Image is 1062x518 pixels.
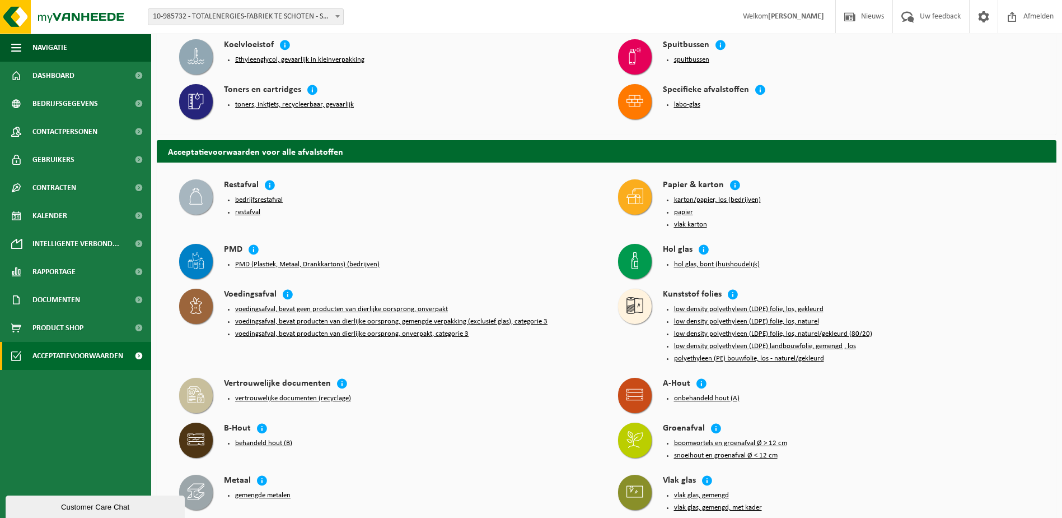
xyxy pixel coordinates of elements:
button: vertrouwelijke documenten (recyclage) [235,394,351,403]
button: restafval [235,208,260,217]
h4: Toners en cartridges [224,84,301,97]
h4: PMD [224,244,242,257]
button: spuitbussen [674,55,709,64]
button: bedrijfsrestafval [235,196,283,205]
button: low density polyethyleen (LDPE) landbouwfolie, gemengd , los [674,342,856,351]
button: snoeihout en groenafval Ø < 12 cm [674,451,778,460]
span: Acceptatievoorwaarden [32,342,123,370]
button: onbehandeld hout (A) [674,394,740,403]
span: Dashboard [32,62,74,90]
span: Kalender [32,202,67,230]
button: voedingsafval, bevat geen producten van dierlijke oorsprong, onverpakt [235,305,448,314]
span: Bedrijfsgegevens [32,90,98,118]
h4: Kunststof folies [663,289,722,302]
button: papier [674,208,693,217]
iframe: chat widget [6,493,187,518]
span: Intelligente verbond... [32,230,119,258]
button: boomwortels en groenafval Ø > 12 cm [674,439,787,448]
h4: Papier & karton [663,179,724,192]
span: Product Shop [32,314,83,342]
h2: Acceptatievoorwaarden voor alle afvalstoffen [157,140,1056,162]
span: Gebruikers [32,146,74,174]
span: 10-985732 - TOTALENERGIES-FABRIEK TE SCHOTEN - SCHOTEN [148,8,344,25]
button: vlak karton [674,220,707,229]
h4: B-Hout [224,423,251,436]
button: toners, inktjets, recycleerbaar, gevaarlijk [235,100,354,109]
button: vlak glas, gemengd [674,491,729,500]
span: 10-985732 - TOTALENERGIES-FABRIEK TE SCHOTEN - SCHOTEN [148,9,343,25]
h4: Koelvloeistof [224,39,274,52]
button: gemengde metalen [235,491,291,500]
h4: A-Hout [663,378,690,391]
h4: Hol glas [663,244,693,257]
button: polyethyleen (PE) bouwfolie, los - naturel/gekleurd [674,354,824,363]
button: behandeld hout (B) [235,439,292,448]
span: Contactpersonen [32,118,97,146]
h4: Vlak glas [663,475,696,488]
h4: Restafval [224,179,259,192]
button: voedingsafval, bevat producten van dierlijke oorsprong, gemengde verpakking (exclusief glas), cat... [235,317,548,326]
button: PMD (Plastiek, Metaal, Drankkartons) (bedrijven) [235,260,380,269]
button: hol glas, bont (huishoudelijk) [674,260,760,269]
button: vlak glas, gemengd, met kader [674,503,762,512]
h4: Spuitbussen [663,39,709,52]
span: Documenten [32,286,80,314]
h4: Vertrouwelijke documenten [224,378,331,391]
span: Rapportage [32,258,76,286]
button: karton/papier, los (bedrijven) [674,196,761,205]
h4: Metaal [224,475,251,488]
h4: Voedingsafval [224,289,277,302]
span: Navigatie [32,34,67,62]
button: Ethyleenglycol, gevaarlijk in kleinverpakking [235,55,364,64]
span: Contracten [32,174,76,202]
button: labo-glas [674,100,700,109]
button: low density polyethyleen (LDPE) folie, los, naturel/gekleurd (80/20) [674,330,872,339]
button: low density polyethyleen (LDPE) folie, los, naturel [674,317,819,326]
button: low density polyethyleen (LDPE) folie, los, gekleurd [674,305,824,314]
h4: Specifieke afvalstoffen [663,84,749,97]
strong: [PERSON_NAME] [768,12,824,21]
button: voedingsafval, bevat producten van dierlijke oorsprong, onverpakt, categorie 3 [235,330,469,339]
h4: Groenafval [663,423,705,436]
